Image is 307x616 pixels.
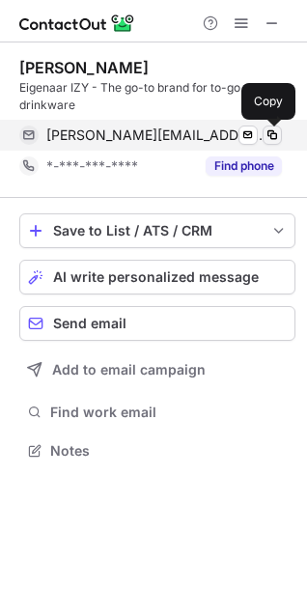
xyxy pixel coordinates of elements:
button: AI write personalized message [19,260,295,294]
span: AI write personalized message [53,269,259,285]
button: Find work email [19,399,295,426]
span: Find work email [50,404,288,421]
button: Send email [19,306,295,341]
span: [PERSON_NAME][EMAIL_ADDRESS][DOMAIN_NAME] [46,126,267,144]
div: Eigenaar IZY - The go-to brand for to-go drinkware [19,79,295,114]
span: Notes [50,442,288,460]
img: ContactOut v5.3.10 [19,12,135,35]
div: Save to List / ATS / CRM [53,223,262,238]
button: Reveal Button [206,156,282,176]
span: Send email [53,316,126,331]
button: save-profile-one-click [19,213,295,248]
span: Add to email campaign [52,362,206,378]
button: Notes [19,437,295,464]
div: [PERSON_NAME] [19,58,149,77]
button: Add to email campaign [19,352,295,387]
